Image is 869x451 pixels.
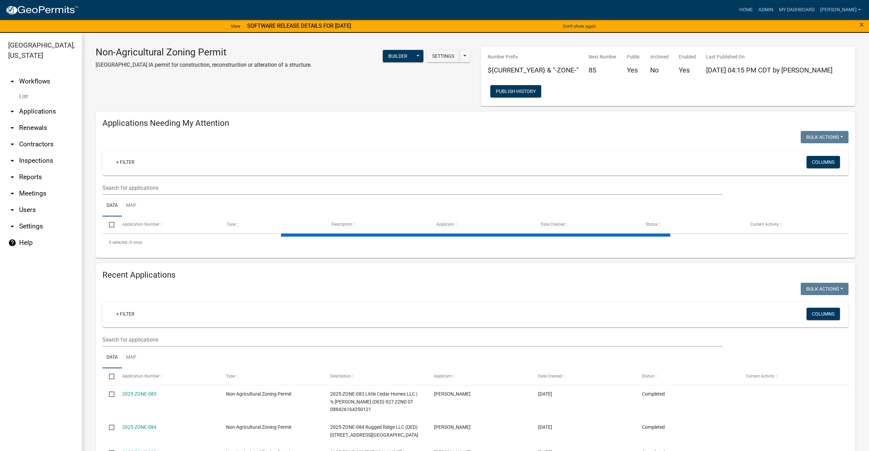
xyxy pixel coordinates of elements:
[627,53,640,61] p: Public
[538,391,552,397] span: 09/18/2025
[102,270,849,280] h4: Recent Applications
[323,368,428,385] datatable-header-cell: Description
[642,424,665,430] span: Completed
[122,391,156,397] a: 2025-ZONE-083
[635,368,740,385] datatable-header-cell: Status
[227,222,236,227] span: Type
[111,156,140,168] a: + Filter
[122,222,159,227] span: Application Number
[534,216,639,233] datatable-header-cell: Date Created
[8,173,16,181] i: arrow_drop_down
[776,3,817,16] a: My Dashboard
[102,195,122,217] a: Data
[817,3,864,16] a: [PERSON_NAME]
[8,222,16,230] i: arrow_drop_down
[434,391,471,397] span: Sam Drenth
[531,368,635,385] datatable-header-cell: Date Created
[490,89,541,94] wm-modal-confirm: Workflow Publish History
[756,3,776,16] a: Admin
[744,216,849,233] datatable-header-cell: Current Activity
[807,308,840,320] button: Columns
[746,374,774,379] span: Current Activity
[739,368,843,385] datatable-header-cell: Current Activity
[109,240,130,245] span: 0 selected /
[220,368,324,385] datatable-header-cell: Type
[115,368,220,385] datatable-header-cell: Application Number
[122,374,159,379] span: Application Number
[228,21,243,32] a: View
[383,50,413,62] button: Builder
[115,216,220,233] datatable-header-cell: Application Number
[650,53,669,61] p: Archived
[646,222,658,227] span: Status
[639,216,744,233] datatable-header-cell: Status
[538,424,552,430] span: 09/18/2025
[8,107,16,116] i: arrow_drop_down
[330,424,418,438] span: 2025-ZONE-084 Rugged Ridge LLC (DED) 1066 Lamb Lane 088427253100001
[490,85,541,97] button: Publish History
[330,374,351,379] span: Description
[102,368,115,385] datatable-header-cell: Select
[807,156,840,168] button: Columns
[325,216,430,233] datatable-header-cell: Description
[8,124,16,132] i: arrow_drop_down
[8,140,16,148] i: arrow_drop_down
[332,222,352,227] span: Description
[428,368,532,385] datatable-header-cell: Applicant
[589,53,617,61] p: Next Number
[627,66,640,74] h5: Yes
[706,66,832,74] span: [DATE] 04:15 PM CDT by [PERSON_NAME]
[102,118,849,128] h4: Applications Needing My Attention
[102,216,115,233] datatable-header-cell: Select
[801,131,849,143] button: Bulk Actions
[247,23,351,29] strong: SOFTWARE RELEASE DETAILS FOR [DATE]
[111,308,140,320] a: + Filter
[102,234,849,251] div: 0 total
[226,374,235,379] span: Type
[650,66,669,74] h5: No
[679,66,696,74] h5: Yes
[430,216,534,233] datatable-header-cell: Applicant
[541,222,565,227] span: Date Created
[330,391,417,412] span: 2025-ZONE-083 Little Cedar Homes LLC | % Samuel Drenth (DED) 927 22ND ST 088426164350121
[679,53,696,61] p: Enabled
[96,47,312,58] h3: Non-Agricultural Zoning Permit
[8,189,16,198] i: arrow_drop_down
[8,77,16,85] i: arrow_drop_up
[436,222,454,227] span: Applicant
[8,206,16,214] i: arrow_drop_down
[538,374,562,379] span: Date Created
[589,66,617,74] h5: 85
[122,195,140,217] a: Map
[706,53,832,61] p: Last Published On
[434,424,471,430] span: Katie Darby
[226,424,292,430] span: Non-Agricultural Zoning Permit
[122,347,140,369] a: Map
[751,222,779,227] span: Current Activity
[102,181,723,195] input: Search for applications
[220,216,325,233] datatable-header-cell: Type
[434,374,452,379] span: Applicant
[859,20,864,29] span: ×
[859,21,864,29] button: Close
[226,391,292,397] span: Non-Agricultural Zoning Permit
[560,21,599,32] button: Don't show again
[427,50,460,62] button: Settings
[488,66,578,74] h5: ${CURRENT_YEAR} & "-ZONE-"
[488,53,578,61] p: Number Prefix
[96,61,312,69] p: [GEOGRAPHIC_DATA] IA permit for construction, reconstruction or alteration of a structure.
[737,3,756,16] a: Home
[102,333,723,347] input: Search for applications
[8,157,16,165] i: arrow_drop_down
[122,424,156,430] a: 2025-ZONE-084
[102,347,122,369] a: Data
[8,239,16,247] i: help
[642,391,665,397] span: Completed
[642,374,654,379] span: Status
[801,283,849,295] button: Bulk Actions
